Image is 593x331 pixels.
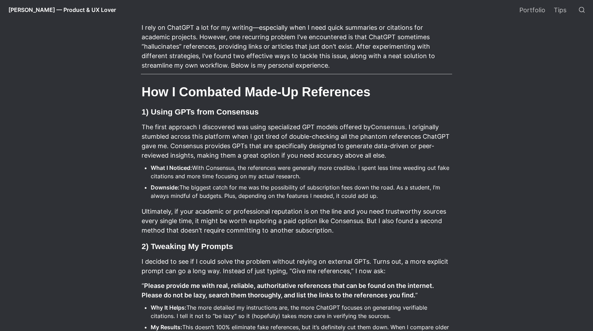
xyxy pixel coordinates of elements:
[141,121,452,161] p: The first approach I discovered was using specialized GPT models offered by . I originally stumbl...
[141,106,452,118] h3: 1) Using GPTs from Consensus
[141,240,452,253] h3: 2) Tweaking My Prompts
[141,280,452,301] p: “ ”
[151,184,179,191] strong: Downside:
[151,164,192,171] strong: What I Noticed:
[151,324,182,331] strong: My Results:
[151,163,452,181] li: With Consensus, the references were generally more credible. I spent less time weeding out fake c...
[371,123,405,131] a: Consensus
[151,182,452,201] li: The biggest catch for me was the possibility of subscription fees down the road. As a student, I’...
[151,304,186,311] strong: Why It Helps:
[151,302,452,321] li: The more detailed my instructions are, the more ChatGPT focuses on generating verifiable citation...
[141,22,452,71] p: I rely on ChatGPT a lot for my writing—especially when I need quick summaries or citations for ac...
[141,83,452,101] h2: How I Combated Made-Up References
[142,282,435,299] strong: Please provide me with real, reliable, authoritative references that can be found on the internet...
[141,256,452,277] p: I decided to see if I could solve the problem without relying on external GPTs. Turns out, a more...
[141,206,452,236] p: Ultimately, if your academic or professional reputation is on the line and you need trustworthy s...
[8,6,116,13] span: [PERSON_NAME] — Product & UX Lover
